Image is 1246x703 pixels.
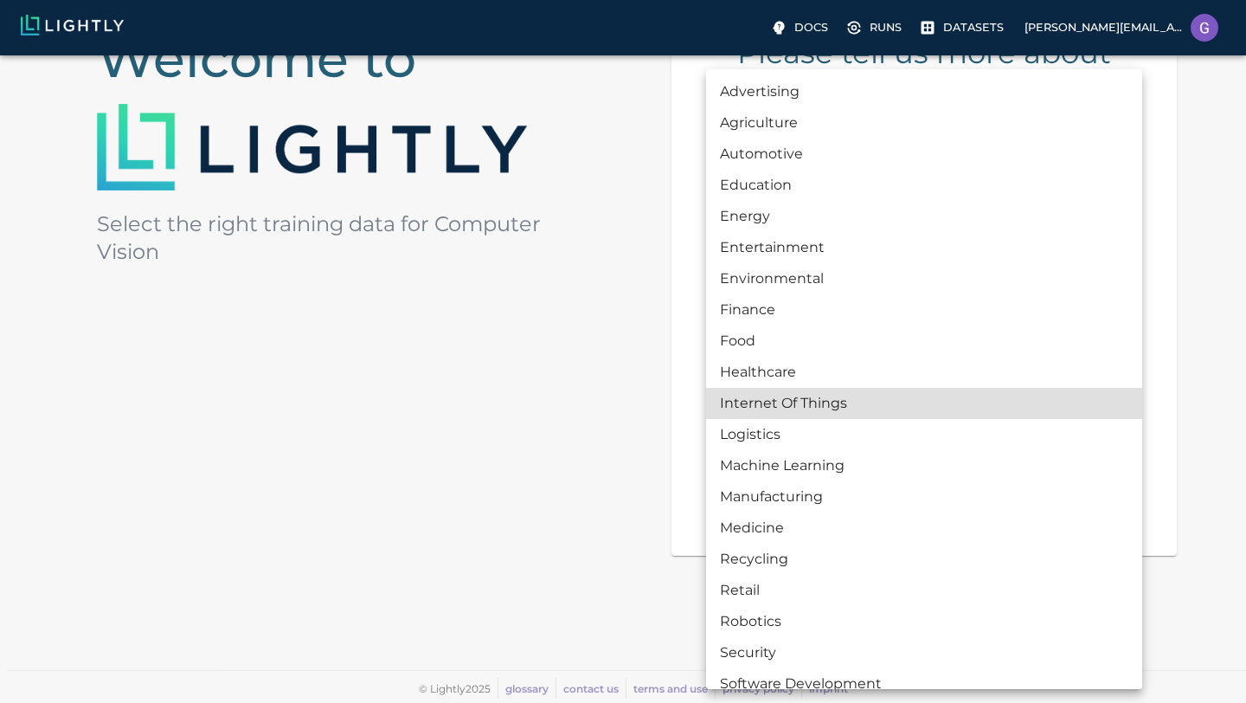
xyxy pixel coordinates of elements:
li: Logistics [706,419,1142,450]
li: Agriculture [706,107,1142,139]
li: Advertising [706,76,1142,107]
li: Internet Of Things [706,388,1142,419]
li: Automotive [706,139,1142,170]
li: Security [706,637,1142,668]
li: Finance [706,294,1142,326]
li: Retail [706,575,1142,606]
li: Entertainment [706,232,1142,263]
li: Recycling [706,544,1142,575]
li: Healthcare [706,357,1142,388]
li: Medicine [706,513,1142,544]
li: Food [706,326,1142,357]
li: Environmental [706,263,1142,294]
li: Machine Learning [706,450,1142,481]
li: Education [706,170,1142,201]
li: Manufacturing [706,481,1142,513]
li: Robotics [706,606,1142,637]
li: Software Development [706,668,1142,700]
li: Energy [706,201,1142,232]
